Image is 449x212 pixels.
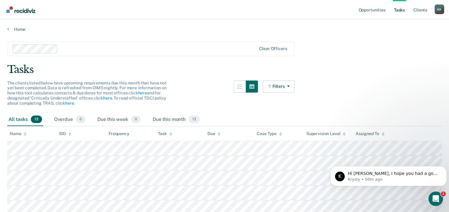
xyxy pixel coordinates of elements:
a: Home [7,27,442,32]
button: Filters [263,81,295,93]
a: here [103,96,112,100]
iframe: Intercom live chat [428,191,443,206]
div: Due [207,131,221,136]
div: Due this month13 [151,113,201,126]
div: Due this week0 [96,113,142,126]
a: here [65,101,74,106]
img: Recidiviz [6,6,35,13]
div: Clear officers [259,46,287,51]
button: Profile dropdown button [434,5,444,14]
div: Case Type [257,131,282,136]
span: 0 [131,115,141,123]
span: 0 [76,115,85,123]
span: 13 [189,115,200,123]
div: Task [158,131,172,136]
a: here [138,90,147,95]
div: K K [434,5,444,14]
div: Tasks [7,63,442,76]
div: Frequency [109,131,129,136]
div: Overdue0 [53,113,86,126]
div: SID [59,131,71,136]
div: Assigned To [356,131,384,136]
iframe: Intercom notifications message [328,153,449,196]
span: 1 [441,191,446,196]
span: The clients listed below have upcoming requirements due this month that have not yet been complet... [7,81,167,106]
div: All tasks13 [7,113,43,126]
span: 13 [31,115,42,123]
div: Name [10,131,27,136]
div: Supervision Level [306,131,346,136]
